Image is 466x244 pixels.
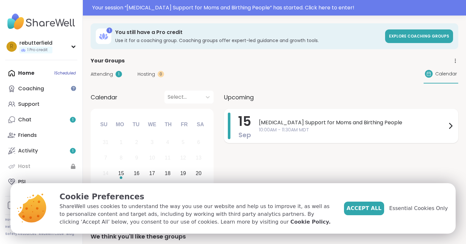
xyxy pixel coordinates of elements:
span: Upcoming [224,93,254,102]
p: ShareWell uses cookies to understand the way you use our website and help us to improve it, as we... [60,203,334,226]
div: 16 [134,169,139,178]
div: Choose Thursday, September 25th, 2025 [161,182,175,196]
div: Not available Sunday, September 7th, 2025 [99,151,113,165]
div: Coaching [18,85,44,92]
div: Th [161,117,175,132]
div: 0 [158,71,164,77]
div: Activity [18,147,38,154]
img: ShareWell Nav Logo [5,10,77,33]
div: Not available Thursday, September 4th, 2025 [161,136,175,150]
button: Accept All [344,202,384,215]
div: Not available Sunday, August 31st, 2025 [99,136,113,150]
div: Choose Monday, September 15th, 2025 [114,167,128,181]
div: 2 [135,138,138,147]
div: Friends [18,132,37,139]
div: 20 [196,169,202,178]
div: We think you'll like these groups [91,232,458,241]
div: 17 [149,169,155,178]
a: Support [5,96,77,112]
div: Not available Monday, September 1st, 2025 [114,136,128,150]
div: 11 [165,153,171,162]
a: Redeem Code [39,232,64,236]
a: Cookie Policy. [290,218,330,226]
div: Not available Friday, September 12th, 2025 [176,151,190,165]
div: Tu [129,117,143,132]
div: Chat [18,116,31,123]
a: Friends [5,128,77,143]
div: 13 [196,153,202,162]
div: Choose Sunday, September 21st, 2025 [99,182,113,196]
div: 1 [120,138,123,147]
span: Sep [239,130,251,139]
div: Choose Monday, September 22nd, 2025 [114,182,128,196]
div: 6 [197,138,200,147]
div: 12 [180,153,186,162]
span: 1 Pro credit [27,47,48,53]
span: Your Groups [91,57,125,65]
a: Blog [66,232,74,236]
span: 15 [238,112,251,130]
div: Choose Friday, September 19th, 2025 [176,167,190,181]
a: Host [5,159,77,174]
span: Essential Cookies Only [389,205,448,212]
a: Safety Resources [5,232,36,236]
span: Explore Coaching Groups [389,33,449,39]
p: Cookie Preferences [60,191,334,203]
div: Not available Wednesday, September 10th, 2025 [145,151,159,165]
div: 4 [166,138,169,147]
div: Choose Saturday, September 27th, 2025 [192,182,205,196]
div: Fr [177,117,191,132]
div: 9 [135,153,138,162]
div: 3 [151,138,154,147]
div: Not available Saturday, September 13th, 2025 [192,151,205,165]
h3: You still have a Pro credit [115,29,381,36]
div: 5 [182,138,184,147]
div: Choose Thursday, September 18th, 2025 [161,167,175,181]
div: 7 [104,153,107,162]
div: 10 [149,153,155,162]
div: Not available Friday, September 5th, 2025 [176,136,190,150]
a: Explore Coaching Groups [385,29,453,43]
div: Choose Wednesday, September 24th, 2025 [145,182,159,196]
div: Su [97,117,111,132]
span: Calendar [91,93,117,102]
div: Not available Wednesday, September 3rd, 2025 [145,136,159,150]
div: Not available Tuesday, September 9th, 2025 [130,151,144,165]
span: [MEDICAL_DATA] Support for Moms and Birthing People [259,119,447,127]
div: 31 [103,138,108,147]
div: Sa [193,117,207,132]
span: 1 [72,148,73,154]
div: 15 [118,169,124,178]
iframe: Spotlight [71,86,76,91]
div: Not available Sunday, September 14th, 2025 [99,167,113,181]
div: Not available Monday, September 8th, 2025 [114,151,128,165]
div: We [145,117,159,132]
div: 19 [180,169,186,178]
div: 8 [120,153,123,162]
h3: Use it for a coaching group. Coaching groups offer expert-led guidance and growth tools. [115,37,381,44]
span: Calendar [435,71,457,77]
a: Activity1 [5,143,77,159]
span: Accept All [347,205,382,212]
div: month 2025-09 [98,135,206,212]
div: Choose Saturday, September 20th, 2025 [192,167,205,181]
span: Hosting [138,71,155,78]
div: 18 [165,169,171,178]
div: Mo [113,117,127,132]
div: Your session “ [MEDICAL_DATA] Support for Moms and Birthing People ” has started. Click here to e... [92,4,462,12]
div: Host [18,163,30,170]
div: Not available Thursday, September 11th, 2025 [161,151,175,165]
div: 14 [103,169,108,178]
span: 10:00AM - 11:30AM MDT [259,127,447,133]
a: Chat1 [5,112,77,128]
div: Choose Tuesday, September 23rd, 2025 [130,182,144,196]
span: r [10,42,13,51]
div: rebutterfield [19,39,52,47]
span: Attending [91,71,113,78]
div: 1 [116,71,122,77]
div: 1 [106,28,112,33]
a: PSI [5,174,77,190]
span: 1 [72,117,73,123]
div: Choose Tuesday, September 16th, 2025 [130,167,144,181]
div: Choose Friday, September 26th, 2025 [176,182,190,196]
